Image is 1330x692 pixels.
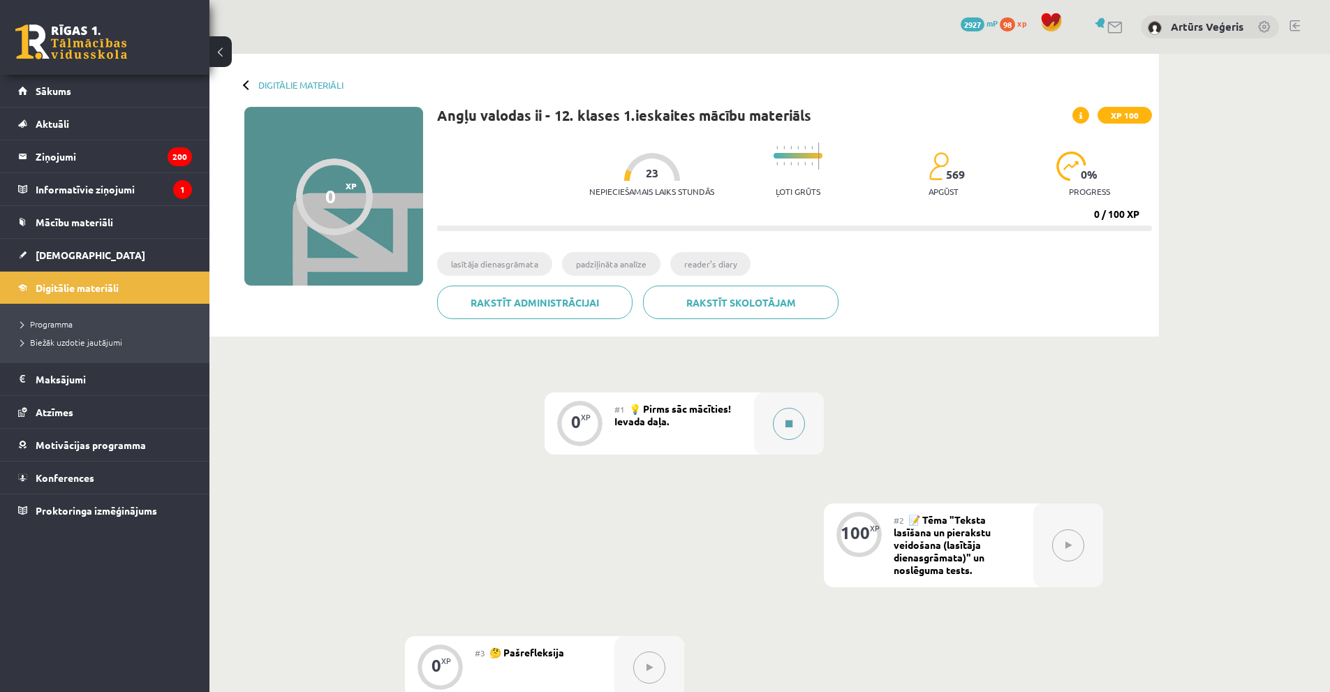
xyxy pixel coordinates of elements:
[346,181,357,191] span: XP
[929,186,959,196] p: apgūst
[15,24,127,59] a: Rīgas 1. Tālmācības vidusskola
[325,186,336,207] div: 0
[783,146,785,149] img: icon-short-line-57e1e144782c952c97e751825c79c345078a6d821885a25fce030b3d8c18986b.svg
[643,286,838,319] a: Rakstīt skolotājam
[18,462,192,494] a: Konferences
[776,146,778,149] img: icon-short-line-57e1e144782c952c97e751825c79c345078a6d821885a25fce030b3d8c18986b.svg
[18,272,192,304] a: Digitālie materiāli
[811,162,813,165] img: icon-short-line-57e1e144782c952c97e751825c79c345078a6d821885a25fce030b3d8c18986b.svg
[1056,152,1086,181] img: icon-progress-161ccf0a02000e728c5f80fcf4c31c7af3da0e1684b2b1d7c360e028c24a22f1.svg
[21,318,195,330] a: Programma
[841,527,870,539] div: 100
[21,318,73,330] span: Programma
[1081,168,1098,181] span: 0 %
[961,17,998,29] a: 2927 mP
[18,75,192,107] a: Sākums
[894,515,904,526] span: #2
[589,186,714,196] p: Nepieciešamais laiks stundās
[929,152,949,181] img: students-c634bb4e5e11cddfef0936a35e636f08e4e9abd3cc4e673bd6f9a4125e45ecb1.svg
[21,336,195,348] a: Biežāk uzdotie jautājumi
[804,146,806,149] img: icon-short-line-57e1e144782c952c97e751825c79c345078a6d821885a25fce030b3d8c18986b.svg
[431,659,441,672] div: 0
[36,439,146,451] span: Motivācijas programma
[437,286,633,319] a: Rakstīt administrācijai
[571,415,581,428] div: 0
[437,107,811,124] h1: Angļu valodas ii - 12. klases 1.ieskaites mācību materiāls
[36,117,69,130] span: Aktuāli
[18,140,192,172] a: Ziņojumi200
[581,413,591,421] div: XP
[1017,17,1026,29] span: xp
[18,429,192,461] a: Motivācijas programma
[18,396,192,428] a: Atzīmes
[18,108,192,140] a: Aktuāli
[797,162,799,165] img: icon-short-line-57e1e144782c952c97e751825c79c345078a6d821885a25fce030b3d8c18986b.svg
[946,168,965,181] span: 569
[18,494,192,527] a: Proktoringa izmēģinājums
[646,167,658,179] span: 23
[614,404,625,415] span: #1
[489,646,564,658] span: 🤔 Pašrefleksija
[790,146,792,149] img: icon-short-line-57e1e144782c952c97e751825c79c345078a6d821885a25fce030b3d8c18986b.svg
[36,249,145,261] span: [DEMOGRAPHIC_DATA]
[36,173,192,205] legend: Informatīvie ziņojumi
[21,337,122,348] span: Biežāk uzdotie jautājumi
[776,162,778,165] img: icon-short-line-57e1e144782c952c97e751825c79c345078a6d821885a25fce030b3d8c18986b.svg
[18,173,192,205] a: Informatīvie ziņojumi1
[804,162,806,165] img: icon-short-line-57e1e144782c952c97e751825c79c345078a6d821885a25fce030b3d8c18986b.svg
[36,216,113,228] span: Mācību materiāli
[783,162,785,165] img: icon-short-line-57e1e144782c952c97e751825c79c345078a6d821885a25fce030b3d8c18986b.svg
[1000,17,1033,29] a: 98 xp
[173,180,192,199] i: 1
[18,206,192,238] a: Mācību materiāli
[475,647,485,658] span: #3
[36,504,157,517] span: Proktoringa izmēģinājums
[18,239,192,271] a: [DEMOGRAPHIC_DATA]
[36,471,94,484] span: Konferences
[18,363,192,395] a: Maksājumi
[36,84,71,97] span: Sākums
[168,147,192,166] i: 200
[258,80,343,90] a: Digitālie materiāli
[36,140,192,172] legend: Ziņojumi
[562,252,660,276] li: padziļināta analīze
[870,524,880,532] div: XP
[894,513,991,576] span: 📝 Tēma "Teksta lasīšana un pierakstu veidošana (lasītāja dienasgrāmata)" un noslēguma tests.
[987,17,998,29] span: mP
[961,17,984,31] span: 2927
[1098,107,1152,124] span: XP 100
[1148,21,1162,35] img: Artūrs Veģeris
[437,252,552,276] li: lasītāja dienasgrāmata
[1000,17,1015,31] span: 98
[441,657,451,665] div: XP
[797,146,799,149] img: icon-short-line-57e1e144782c952c97e751825c79c345078a6d821885a25fce030b3d8c18986b.svg
[614,402,731,427] span: 💡 Pirms sāc mācīties! Ievada daļa.
[776,186,820,196] p: Ļoti grūts
[1069,186,1110,196] p: progress
[790,162,792,165] img: icon-short-line-57e1e144782c952c97e751825c79c345078a6d821885a25fce030b3d8c18986b.svg
[36,363,192,395] legend: Maksājumi
[1171,20,1243,34] a: Artūrs Veģeris
[36,406,73,418] span: Atzīmes
[670,252,751,276] li: reader’s diary
[36,281,119,294] span: Digitālie materiāli
[818,142,820,170] img: icon-long-line-d9ea69661e0d244f92f715978eff75569469978d946b2353a9bb055b3ed8787d.svg
[811,146,813,149] img: icon-short-line-57e1e144782c952c97e751825c79c345078a6d821885a25fce030b3d8c18986b.svg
